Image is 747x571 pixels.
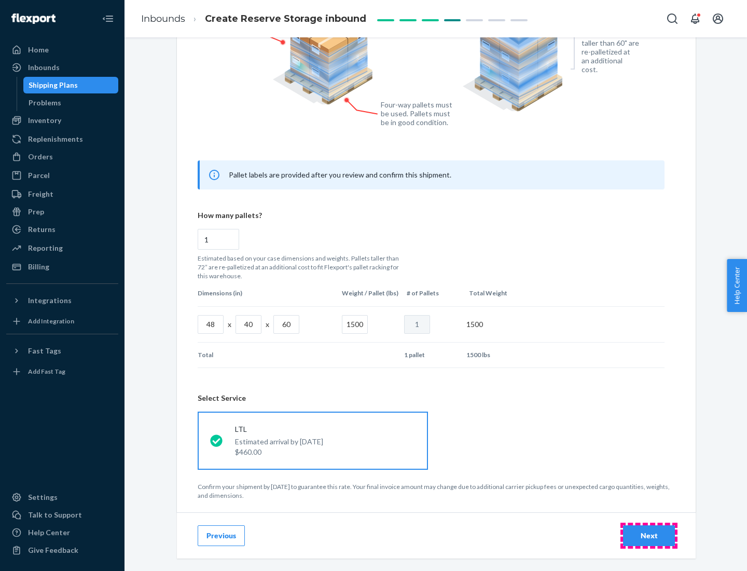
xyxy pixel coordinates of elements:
button: Previous [198,525,245,546]
p: Estimated based on your case dimensions and weights. Pallets taller than 72” are re-palletized at... [198,254,405,280]
div: Add Fast Tag [28,367,65,376]
a: Help Center [6,524,118,541]
button: Open notifications [685,8,706,29]
div: Problems [29,98,61,108]
div: Give Feedback [28,545,78,555]
button: Give Feedback [6,542,118,559]
a: Add Integration [6,313,118,330]
a: Returns [6,221,118,238]
a: Freight [6,186,118,202]
th: # of Pallets [403,280,465,306]
a: Add Fast Tag [6,363,118,380]
div: Returns [28,224,56,235]
span: 1500 [466,320,483,329]
a: Prep [6,203,118,220]
a: Home [6,42,118,58]
button: Open account menu [708,8,728,29]
div: Replenishments [28,134,83,144]
div: Orders [28,152,53,162]
button: Integrations [6,292,118,309]
button: Close Navigation [98,8,118,29]
div: Prep [28,207,44,217]
div: Next [632,531,666,541]
img: Flexport logo [11,13,56,24]
div: Talk to Support [28,510,82,520]
p: x [266,319,269,330]
p: LTL [235,424,323,434]
a: Replenishments [6,131,118,147]
span: Pallet labels are provided after you review and confirm this shipment. [229,170,451,179]
p: Confirm your shipment by [DATE] to guarantee this rate. Your final invoice amount may change due ... [198,482,675,500]
span: Create Reserve Storage inbound [205,13,366,24]
div: Settings [28,492,58,502]
th: Total Weight [465,280,527,306]
a: Settings [6,489,118,506]
button: Help Center [727,259,747,312]
ol: breadcrumbs [133,4,375,34]
div: Fast Tags [28,346,61,356]
figcaption: Four-way pallets must be used. Pallets must be in good condition. [381,100,453,127]
a: Talk to Support [6,507,118,523]
a: Reporting [6,240,118,256]
a: Billing [6,259,118,275]
div: Shipping Plans [29,80,78,90]
th: Weight / Pallet (lbs) [338,280,403,306]
a: Inbounds [6,59,118,76]
a: Parcel [6,167,118,184]
p: How many pallets? [198,210,665,221]
td: Total [198,343,338,368]
td: 1500 lbs [462,343,524,368]
div: Home [28,45,49,55]
a: Inbounds [141,13,185,24]
div: Reporting [28,243,63,253]
div: Integrations [28,295,72,306]
a: Shipping Plans [23,77,119,93]
th: Dimensions (in) [198,280,338,306]
div: Help Center [28,527,70,538]
div: Freight [28,189,53,199]
div: Inventory [28,115,61,126]
div: Add Integration [28,317,74,325]
p: $460.00 [235,447,323,457]
button: Open Search Box [662,8,683,29]
div: Billing [28,262,49,272]
button: Next [623,525,675,546]
td: 1 pallet [400,343,462,368]
a: Problems [23,94,119,111]
div: Parcel [28,170,50,181]
header: Select Service [198,393,675,403]
div: Inbounds [28,62,60,73]
a: Inventory [6,112,118,129]
a: Orders [6,148,118,165]
p: Estimated arrival by [DATE] [235,437,323,447]
p: x [228,319,231,330]
button: Fast Tags [6,343,118,359]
